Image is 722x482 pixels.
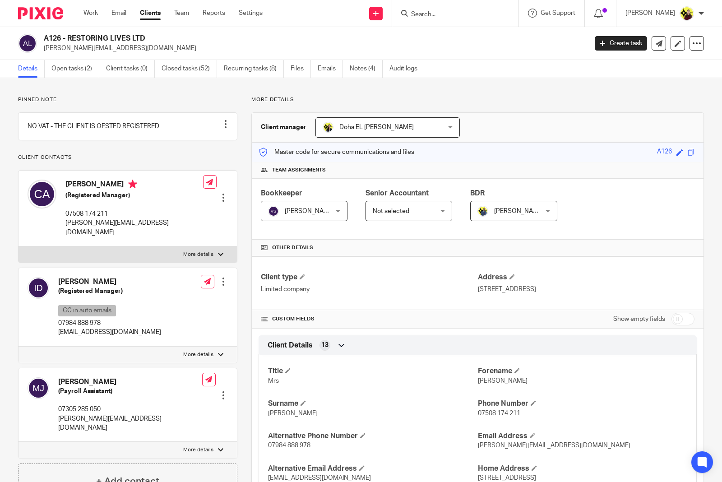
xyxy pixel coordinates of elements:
[224,60,284,78] a: Recurring tasks (8)
[478,410,520,417] span: 07508 174 211
[478,464,687,473] h4: Home Address
[183,251,213,258] p: More details
[321,341,329,350] span: 13
[183,446,213,454] p: More details
[44,44,581,53] p: [PERSON_NAME][EMAIL_ADDRESS][DOMAIN_NAME]
[478,273,694,282] h4: Address
[410,11,491,19] input: Search
[478,399,687,408] h4: Phone Number
[58,377,202,387] h4: [PERSON_NAME]
[477,206,488,217] img: Dennis-Starbridge.jpg
[65,218,203,237] p: [PERSON_NAME][EMAIL_ADDRESS][DOMAIN_NAME]
[268,206,279,217] img: svg%3E
[162,60,217,78] a: Closed tasks (52)
[58,319,161,328] p: 07984 888 978
[680,6,694,21] img: Megan-Starbridge.jpg
[373,208,409,214] span: Not selected
[478,285,694,294] p: [STREET_ADDRESS]
[183,351,213,358] p: More details
[595,36,647,51] a: Create task
[28,180,56,209] img: svg%3E
[350,60,383,78] a: Notes (4)
[268,399,477,408] h4: Surname
[268,431,477,441] h4: Alternative Phone Number
[28,377,49,399] img: svg%3E
[58,387,202,396] h5: (Payroll Assistant)
[478,366,687,376] h4: Forename
[51,60,99,78] a: Open tasks (2)
[494,208,544,214] span: [PERSON_NAME]
[83,9,98,18] a: Work
[140,9,161,18] a: Clients
[261,285,477,294] p: Limited company
[259,148,414,157] p: Master code for secure communications and files
[478,431,687,441] h4: Email Address
[239,9,263,18] a: Settings
[366,190,429,197] span: Senior Accountant
[106,60,155,78] a: Client tasks (0)
[18,154,237,161] p: Client contacts
[268,341,313,350] span: Client Details
[268,366,477,376] h4: Title
[291,60,311,78] a: Files
[625,9,675,18] p: [PERSON_NAME]
[174,9,189,18] a: Team
[58,405,202,414] p: 07305 285 050
[323,122,333,133] img: Doha-Starbridge.jpg
[268,464,477,473] h4: Alternative Email Address
[65,209,203,218] p: 07508 174 211
[58,328,161,337] p: [EMAIL_ADDRESS][DOMAIN_NAME]
[18,96,237,103] p: Pinned note
[58,277,161,287] h4: [PERSON_NAME]
[657,147,672,158] div: A126
[268,378,279,384] span: Mrs
[65,191,203,200] h5: (Registered Manager)
[58,305,116,316] p: CC in auto emails
[339,124,414,130] span: Doha EL [PERSON_NAME]
[18,60,45,78] a: Details
[58,287,161,296] h5: (Registered Manager)
[478,442,630,449] span: [PERSON_NAME][EMAIL_ADDRESS][DOMAIN_NAME]
[18,7,63,19] img: Pixie
[128,180,137,189] i: Primary
[470,190,485,197] span: BDR
[111,9,126,18] a: Email
[318,60,343,78] a: Emails
[478,475,536,481] span: [STREET_ADDRESS]
[58,414,202,433] p: [PERSON_NAME][EMAIL_ADDRESS][DOMAIN_NAME]
[268,442,310,449] span: 07984 888 978
[272,244,313,251] span: Other details
[285,208,334,214] span: [PERSON_NAME]
[18,34,37,53] img: svg%3E
[261,273,477,282] h4: Client type
[272,167,326,174] span: Team assignments
[261,315,477,323] h4: CUSTOM FIELDS
[203,9,225,18] a: Reports
[541,10,575,16] span: Get Support
[389,60,424,78] a: Audit logs
[478,378,528,384] span: [PERSON_NAME]
[65,180,203,191] h4: [PERSON_NAME]
[44,34,474,43] h2: A126 - RESTORING LIVES LTD
[28,277,49,299] img: svg%3E
[268,475,371,481] span: [EMAIL_ADDRESS][DOMAIN_NAME]
[261,190,302,197] span: Bookkeeper
[613,315,665,324] label: Show empty fields
[261,123,306,132] h3: Client manager
[251,96,704,103] p: More details
[268,410,318,417] span: [PERSON_NAME]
